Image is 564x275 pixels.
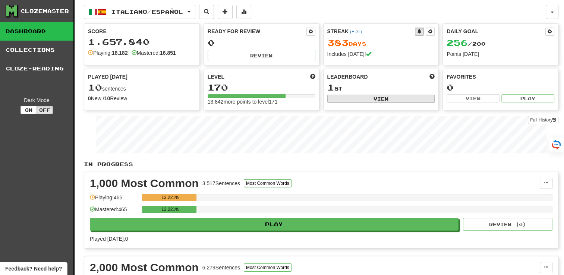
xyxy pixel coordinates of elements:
div: 13.221% [144,194,196,201]
button: Most Common Words [244,179,292,187]
div: 1.657.840 [88,37,196,47]
div: Mastered: 465 [90,206,138,218]
div: Dark Mode [6,97,68,104]
span: Open feedback widget [5,265,62,272]
span: Played [DATE] [88,73,127,80]
button: Most Common Words [244,263,292,272]
span: Italiano / Español [111,9,183,15]
p: In Progress [84,161,558,168]
button: Review [208,50,315,61]
div: Includes [DATE]! [327,50,435,58]
div: 6.279 Sentences [202,264,240,271]
a: (EDT) [350,29,362,34]
span: 10 [88,82,102,92]
strong: 10 [104,95,110,101]
div: Mastered: [132,49,176,57]
span: 1 [327,82,334,92]
div: 0 [447,83,554,92]
div: Playing: [88,49,128,57]
button: On [21,106,37,114]
span: 383 [327,37,349,48]
button: Play [90,218,459,231]
strong: 18.182 [112,50,128,56]
button: Add sentence to collection [218,5,233,19]
button: Search sentences [199,5,214,19]
button: Review (0) [463,218,552,231]
span: Played [DATE]: 0 [90,236,128,242]
span: Score more points to level up [310,73,315,80]
span: / 200 [447,41,486,47]
div: 1,000 Most Common [90,178,199,189]
button: View [327,95,435,103]
div: Points [DATE] [447,50,554,58]
div: 3.517 Sentences [202,180,240,187]
div: 2,000 Most Common [90,262,199,273]
div: Playing: 465 [90,194,138,206]
div: sentences [88,83,196,92]
div: 170 [208,83,315,92]
div: Streak [327,28,415,35]
div: 13.221% [144,206,196,213]
strong: 16.851 [160,50,176,56]
div: st [327,83,435,92]
button: Off [37,106,53,114]
div: 13.842 more points to level 171 [208,98,315,105]
button: View [447,94,500,102]
a: Full History [528,116,558,124]
button: Play [501,94,554,102]
span: Level [208,73,224,80]
div: 0 [208,38,315,47]
div: New / Review [88,95,196,102]
div: Daily Goal [447,28,545,36]
div: Clozemaster [21,7,69,15]
div: Score [88,28,196,35]
div: Ready for Review [208,28,306,35]
span: Leaderboard [327,73,368,80]
div: Favorites [447,73,554,80]
button: Italiano/Español [84,5,195,19]
div: Day s [327,38,435,48]
span: 256 [447,37,468,48]
span: This week in points, UTC [429,73,435,80]
button: More stats [236,5,251,19]
strong: 0 [88,95,91,101]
